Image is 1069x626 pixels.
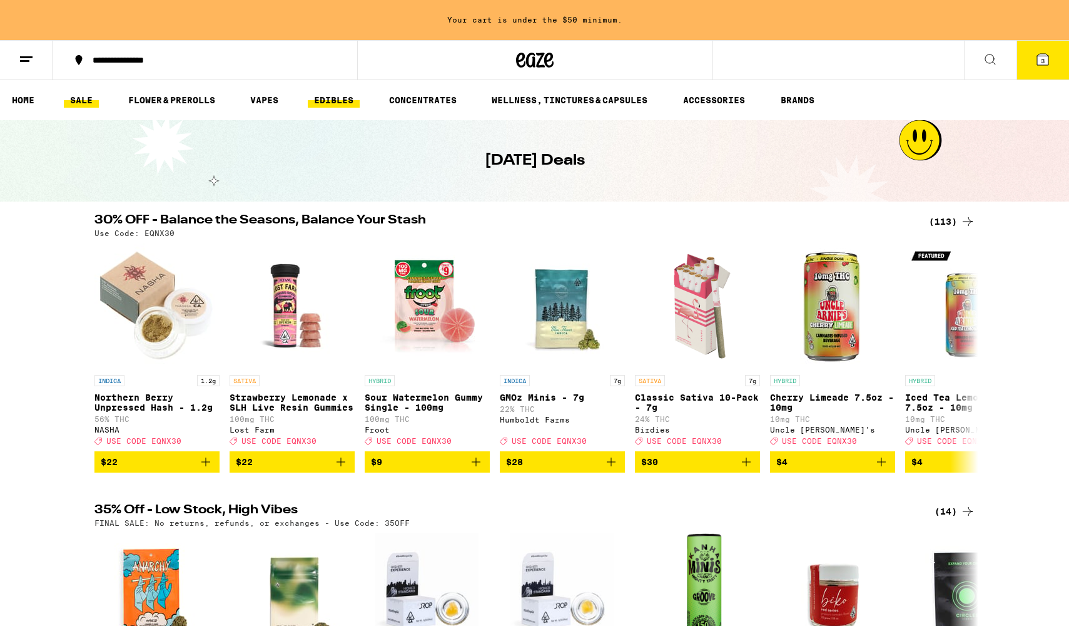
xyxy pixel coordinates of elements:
p: GMOz Minis - 7g [500,393,625,403]
span: USE CODE EQNX30 [917,437,992,445]
button: Add to bag [770,451,895,473]
p: SATIVA [635,375,665,386]
a: Open page for GMOz Minis - 7g from Humboldt Farms [500,244,625,451]
div: Lost Farm [230,426,355,434]
p: 1.2g [197,375,220,386]
span: $22 [101,457,118,467]
button: Add to bag [365,451,490,473]
h2: 30% OFF - Balance the Seasons, Balance Your Stash [94,214,914,229]
div: Birdies [635,426,760,434]
span: 3 [1041,57,1045,64]
p: HYBRID [365,375,395,386]
span: $30 [641,457,658,467]
span: $22 [236,457,253,467]
a: VAPES [244,93,285,108]
p: Use Code: EQNX30 [94,229,175,237]
span: USE CODE EQNX30 [377,437,452,445]
p: Cherry Limeade 7.5oz - 10mg [770,393,895,413]
p: 100mg THC [365,415,490,423]
a: Open page for Northern Berry Unpressed Hash - 1.2g from NASHA [94,244,220,451]
a: ACCESSORIES [677,93,751,108]
a: Open page for Cherry Limeade 7.5oz - 10mg from Uncle Arnie's [770,244,895,451]
span: USE CODE EQNX30 [512,437,587,445]
p: INDICA [500,375,530,386]
div: Humboldt Farms [500,416,625,424]
img: Uncle Arnie's - Iced Tea Lemonade 7.5oz - 10mg [905,244,1030,369]
p: Sour Watermelon Gummy Single - 100mg [365,393,490,413]
p: SATIVA [230,375,260,386]
a: Open page for Iced Tea Lemonade 7.5oz - 10mg from Uncle Arnie's [905,244,1030,451]
img: Uncle Arnie's - Cherry Limeade 7.5oz - 10mg [770,244,895,369]
a: CONCENTRATES [383,93,463,108]
span: $28 [506,457,523,467]
a: SALE [64,93,99,108]
img: Birdies - Classic Sativa 10-Pack - 7g [635,244,760,369]
span: $4 [776,457,788,467]
p: Classic Sativa 10-Pack - 7g [635,393,760,413]
h1: [DATE] Deals [485,150,585,172]
button: Add to bag [94,451,220,473]
button: Add to bag [500,451,625,473]
p: Northern Berry Unpressed Hash - 1.2g [94,393,220,413]
p: Strawberry Lemonade x SLH Live Resin Gummies [230,393,355,413]
p: 7g [745,375,760,386]
p: 10mg THC [770,415,895,423]
p: 10mg THC [905,415,1030,423]
img: Humboldt Farms - GMOz Minis - 7g [500,244,625,369]
a: EDIBLES [308,93,360,108]
div: NASHA [94,426,220,434]
p: 7g [610,375,625,386]
span: USE CODE EQNX30 [782,437,857,445]
a: WELLNESS, TINCTURES & CAPSULES [485,93,654,108]
h2: 35% Off - Low Stock, High Vibes [94,504,914,519]
button: 3 [1016,41,1069,80]
div: Uncle [PERSON_NAME]'s [770,426,895,434]
img: NASHA - Northern Berry Unpressed Hash - 1.2g [94,244,220,369]
p: 24% THC [635,415,760,423]
span: USE CODE EQNX30 [241,437,317,445]
img: Lost Farm - Strawberry Lemonade x SLH Live Resin Gummies [230,244,355,369]
a: HOME [6,93,41,108]
a: (14) [935,504,975,519]
a: FLOWER & PREROLLS [122,93,221,108]
button: Add to bag [905,451,1030,473]
p: HYBRID [905,375,935,386]
a: Open page for Classic Sativa 10-Pack - 7g from Birdies [635,244,760,451]
p: FINAL SALE: No returns, refunds, or exchanges - Use Code: 35OFF [94,519,410,527]
a: Open page for Sour Watermelon Gummy Single - 100mg from Froot [365,244,490,451]
p: 56% THC [94,415,220,423]
p: 100mg THC [230,415,355,423]
div: Uncle [PERSON_NAME]'s [905,426,1030,434]
img: Froot - Sour Watermelon Gummy Single - 100mg [365,244,490,369]
span: USE CODE EQNX30 [106,437,181,445]
p: Iced Tea Lemonade 7.5oz - 10mg [905,393,1030,413]
a: Open page for Strawberry Lemonade x SLH Live Resin Gummies from Lost Farm [230,244,355,451]
button: Add to bag [635,451,760,473]
span: Hi. Need any help? [8,9,90,19]
span: $4 [911,457,923,467]
a: BRANDS [774,93,821,108]
span: $9 [371,457,382,467]
p: INDICA [94,375,124,386]
div: Froot [365,426,490,434]
button: Add to bag [230,451,355,473]
a: (113) [929,214,975,229]
p: HYBRID [770,375,800,386]
p: 22% THC [500,405,625,413]
span: USE CODE EQNX30 [647,437,722,445]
